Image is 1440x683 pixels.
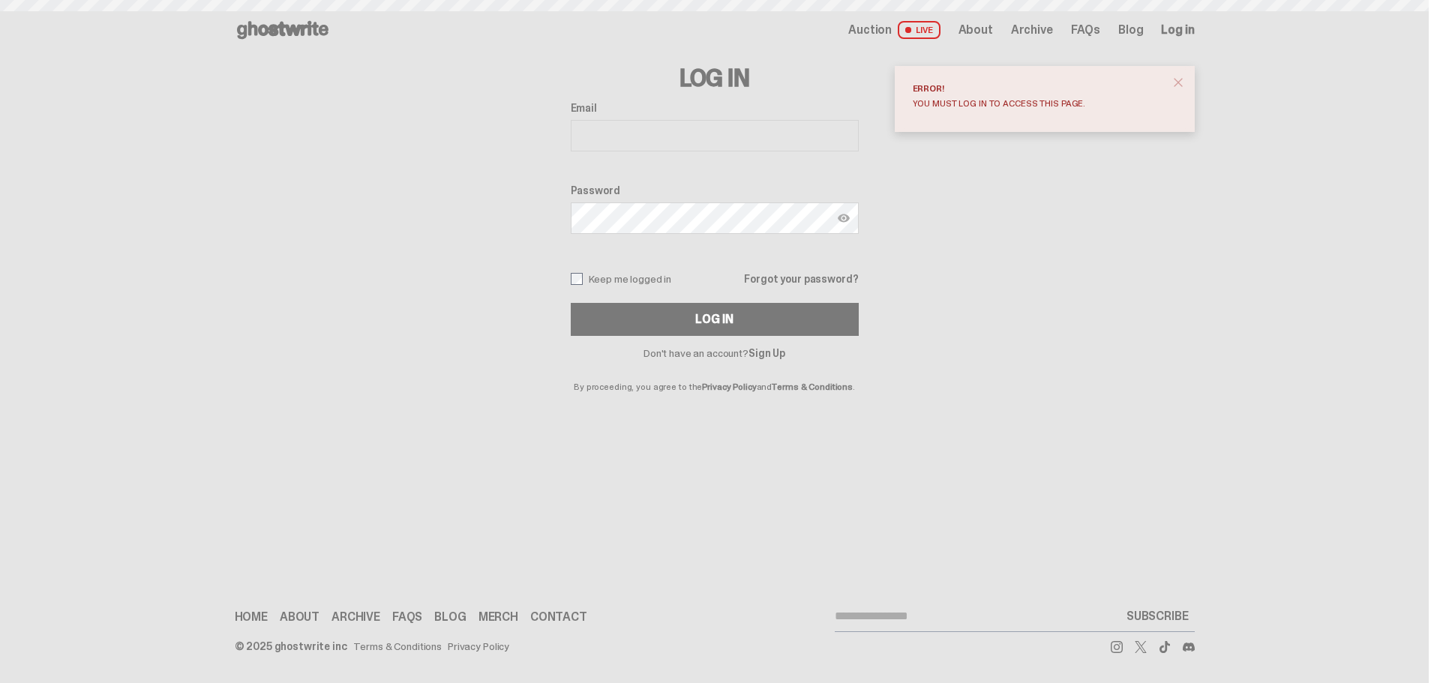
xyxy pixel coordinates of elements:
[353,641,442,652] a: Terms & Conditions
[448,641,509,652] a: Privacy Policy
[848,24,892,36] span: Auction
[571,273,672,285] label: Keep me logged in
[280,611,319,623] a: About
[913,84,1165,93] div: Error!
[1161,24,1194,36] a: Log in
[702,381,756,393] a: Privacy Policy
[772,381,853,393] a: Terms & Conditions
[913,99,1165,108] div: You must log in to access this page.
[478,611,518,623] a: Merch
[744,274,858,284] a: Forgot your password?
[571,184,859,196] label: Password
[434,611,466,623] a: Blog
[571,66,859,90] h3: Log In
[571,358,859,391] p: By proceeding, you agree to the and .
[571,348,859,358] p: Don't have an account?
[331,611,380,623] a: Archive
[235,611,268,623] a: Home
[848,21,940,39] a: Auction LIVE
[958,24,993,36] a: About
[571,273,583,285] input: Keep me logged in
[530,611,587,623] a: Contact
[235,641,347,652] div: © 2025 ghostwrite inc
[1011,24,1053,36] a: Archive
[695,313,733,325] div: Log In
[392,611,422,623] a: FAQs
[838,212,850,224] img: Show password
[571,102,859,114] label: Email
[748,346,785,360] a: Sign Up
[898,21,940,39] span: LIVE
[1165,69,1192,96] button: close
[571,303,859,336] button: Log In
[1118,24,1143,36] a: Blog
[1071,24,1100,36] a: FAQs
[1120,601,1195,631] button: SUBSCRIBE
